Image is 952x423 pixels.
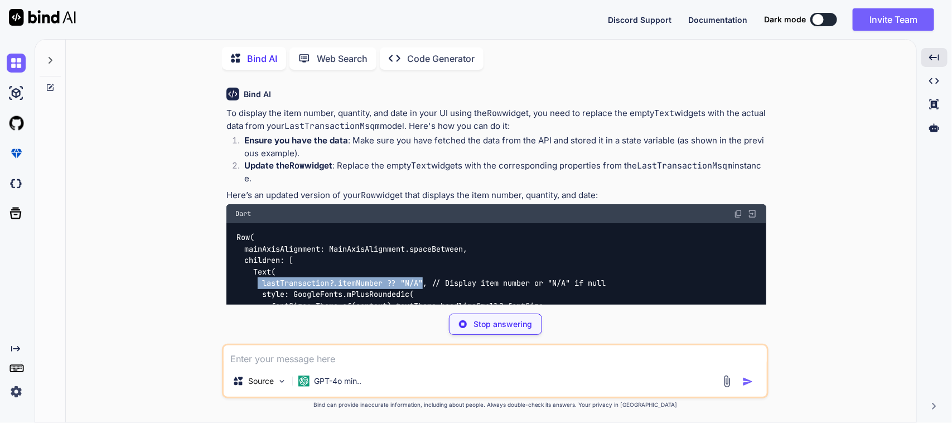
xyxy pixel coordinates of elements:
img: githubLight [7,114,26,133]
h6: Bind AI [244,89,271,100]
img: ai-studio [7,84,26,103]
code: Text [654,108,674,119]
img: Open in Browser [747,209,757,219]
img: Pick Models [277,377,287,386]
p: : Make sure you have fetched the data from the API and stored it in a state variable (as shown in... [244,134,766,160]
code: LastTransactionMsqm [637,160,732,171]
code: Row [289,160,305,171]
p: Web Search [317,52,368,65]
button: Invite Team [853,8,934,31]
p: : Replace the empty widgets with the corresponding properties from the instance. [244,160,766,185]
p: GPT-4o min.. [314,376,361,387]
img: Bind AI [9,9,76,26]
p: Stop answering [473,319,532,330]
img: premium [7,144,26,163]
button: Documentation [688,14,747,26]
img: GPT-4o mini [298,376,310,387]
span: Dark mode [764,14,806,25]
img: attachment [721,375,733,388]
p: Code Generator [407,52,475,65]
img: chat [7,54,26,73]
code: Row [361,190,376,201]
code: LastTransactionMsqm [284,121,380,132]
button: Discord Support [608,14,671,26]
img: darkCloudIdeIcon [7,174,26,193]
strong: Update the widget [244,160,332,171]
img: settings [7,382,26,401]
code: Row [487,108,502,119]
p: Source [248,376,274,387]
span: Dart [235,209,251,218]
p: Bind can provide inaccurate information, including about people. Always double-check its answers.... [222,401,769,409]
p: Bind AI [247,52,277,65]
span: Documentation [688,15,747,25]
p: To display the item number, quantity, and date in your UI using the widget, you need to replace t... [226,107,766,132]
span: Discord Support [608,15,671,25]
img: icon [742,376,753,387]
code: Text [411,160,431,171]
p: Here’s an updated version of your widget that displays the item number, quantity, and date: [226,189,766,202]
strong: Ensure you have the data [244,135,348,146]
img: copy [734,209,743,218]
